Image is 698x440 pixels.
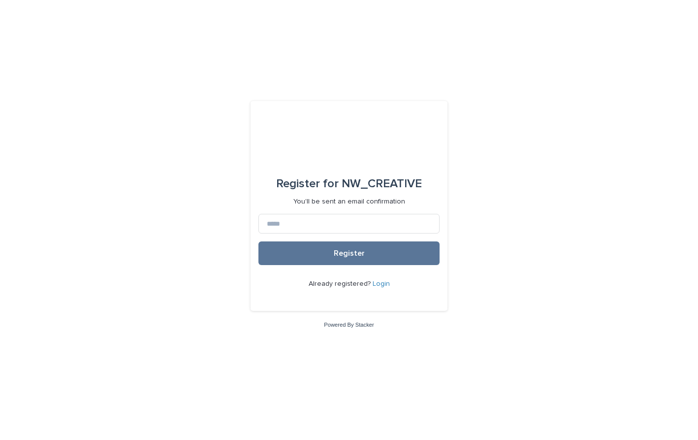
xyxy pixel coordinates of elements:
[276,178,339,190] span: Register for
[324,322,374,328] a: Powered By Stacker
[373,280,390,287] a: Login
[309,280,373,287] span: Already registered?
[258,241,440,265] button: Register
[280,125,417,154] img: EUIbKjtiSNGbmbK7PdmN
[293,198,405,206] p: You'll be sent an email confirmation
[334,249,365,257] span: Register
[276,170,422,198] div: NW_CREATIVE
